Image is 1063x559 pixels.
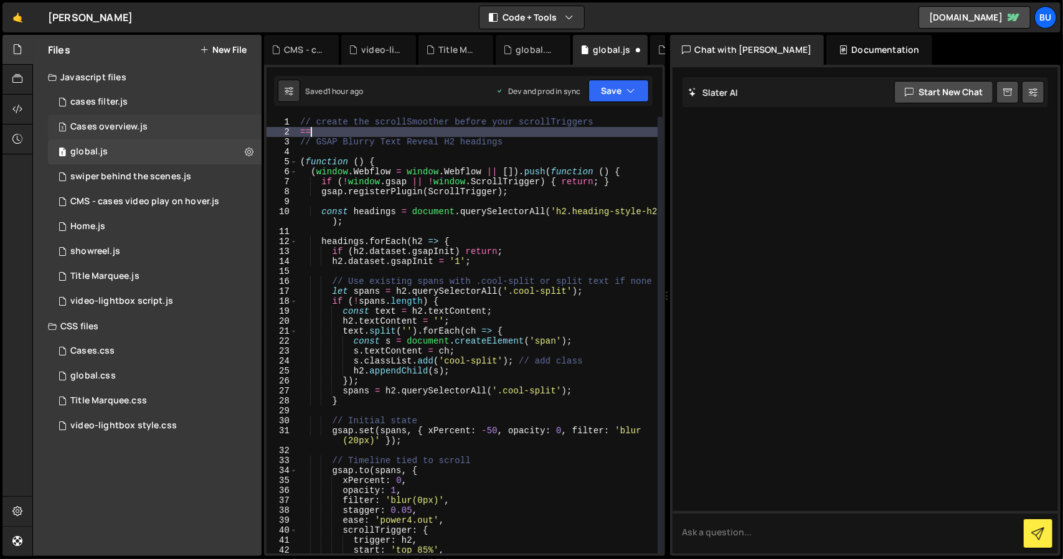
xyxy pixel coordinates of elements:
span: 1 [59,148,66,158]
div: 16080/43930.css [48,388,262,413]
h2: Slater AI [689,87,739,98]
div: CMS - cases video play on hover.js [70,196,219,207]
div: Saved [305,86,363,96]
div: 13 [267,247,298,256]
div: Title Marquee.js [70,271,139,282]
div: 6 [267,167,298,177]
div: 31 [267,426,298,446]
div: cases filter.js [70,96,128,108]
div: Chat with [PERSON_NAME] [670,35,824,65]
button: Code + Tools [480,6,584,29]
div: 25 [267,366,298,376]
div: 4 [267,147,298,157]
div: 16080/46135.js [48,164,262,189]
div: swiper behind the scenes.js [70,171,191,182]
div: 9 [267,197,298,207]
div: 1 hour ago [328,86,364,96]
div: 23 [267,346,298,356]
div: [PERSON_NAME] [48,10,133,25]
div: showreel.js [70,246,120,257]
div: 8 [267,187,298,197]
div: CSS files [33,314,262,339]
div: 16080/43141.js [48,189,262,214]
div: Title Marquee.js [438,44,478,56]
div: 16080/45708.js [48,139,262,164]
div: 3 [267,137,298,147]
div: 41 [267,535,298,545]
div: 21 [267,326,298,336]
div: 33 [267,456,298,466]
div: Title Marquee.css [70,395,147,406]
div: Home.js [70,221,105,232]
div: 16 [267,276,298,286]
div: 19 [267,306,298,316]
div: global.js [70,146,108,157]
div: global.css [516,44,555,56]
div: 38 [267,505,298,515]
div: 18 [267,296,298,306]
div: 16080/43926.js [48,289,262,314]
div: 12 [267,237,298,247]
div: 32 [267,446,298,456]
div: 16080/43137.js [48,239,262,264]
div: CMS - cases video play on hover.js [284,44,324,56]
button: New File [200,45,247,55]
div: 42 [267,545,298,555]
div: 36 [267,486,298,496]
div: Cases overview.js [70,121,148,133]
div: 2 [267,127,298,137]
div: 16080/43928.css [48,413,262,438]
div: 5 [267,157,298,167]
a: 🤙 [2,2,33,32]
button: Start new chat [894,81,993,103]
div: Documentation [826,35,932,65]
div: 30 [267,416,298,426]
div: 16080/44245.js [48,90,262,115]
div: video-lightbox script.js [70,296,173,307]
div: 11 [267,227,298,237]
div: 26 [267,376,298,386]
div: global.js [593,44,630,56]
div: 16080/46144.css [48,364,262,388]
a: Bu [1034,6,1057,29]
div: 40 [267,525,298,535]
div: 35 [267,476,298,486]
div: Cases.css [70,345,115,357]
div: video-lightbox style.css [70,420,177,431]
span: 3 [59,123,66,133]
div: 7 [267,177,298,187]
div: Dev and prod in sync [496,86,580,96]
div: 14 [267,256,298,266]
div: 20 [267,316,298,326]
div: 16080/45757.css [48,339,262,364]
div: 34 [267,466,298,476]
div: 27 [267,386,298,396]
div: Javascript files [33,65,262,90]
div: 22 [267,336,298,346]
div: 17 [267,286,298,296]
div: 16080/43931.js [48,264,262,289]
div: 37 [267,496,298,505]
div: 10 [267,207,298,227]
div: 28 [267,396,298,406]
div: 16080/46119.js [48,115,262,139]
div: 1 [267,117,298,127]
div: 16080/43136.js [48,214,262,239]
div: 24 [267,356,298,366]
div: 15 [267,266,298,276]
div: global.css [70,370,116,382]
h2: Files [48,43,70,57]
div: 39 [267,515,298,525]
a: [DOMAIN_NAME] [919,6,1031,29]
div: 29 [267,406,298,416]
button: Save [588,80,649,102]
div: video-lightbox script.js [361,44,401,56]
